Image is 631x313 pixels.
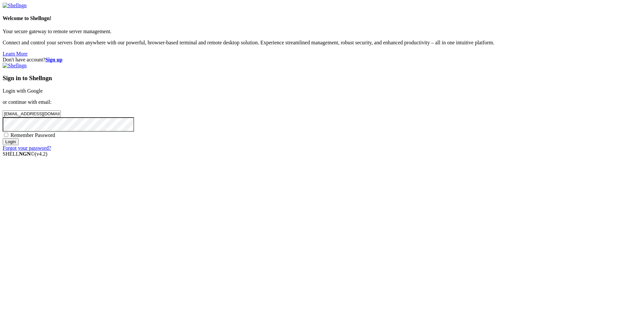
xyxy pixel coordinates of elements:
p: Connect and control your servers from anywhere with our powerful, browser-based terminal and remo... [3,40,628,46]
p: or continue with email: [3,99,628,105]
b: NGN [19,151,31,157]
img: Shellngn [3,3,27,9]
a: Forgot your password? [3,145,51,151]
a: Learn More [3,51,28,56]
span: SHELL © [3,151,47,157]
p: Your secure gateway to remote server management. [3,29,628,34]
span: 4.2.0 [35,151,48,157]
img: Shellngn [3,63,27,69]
h4: Welcome to Shellngn! [3,15,628,21]
a: Sign up [45,57,62,62]
h3: Sign in to Shellngn [3,75,628,82]
input: Login [3,138,19,145]
a: Login with Google [3,88,43,94]
input: Email address [3,110,61,117]
input: Remember Password [4,133,8,137]
div: Don't have account? [3,57,628,63]
span: Remember Password [11,132,55,138]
